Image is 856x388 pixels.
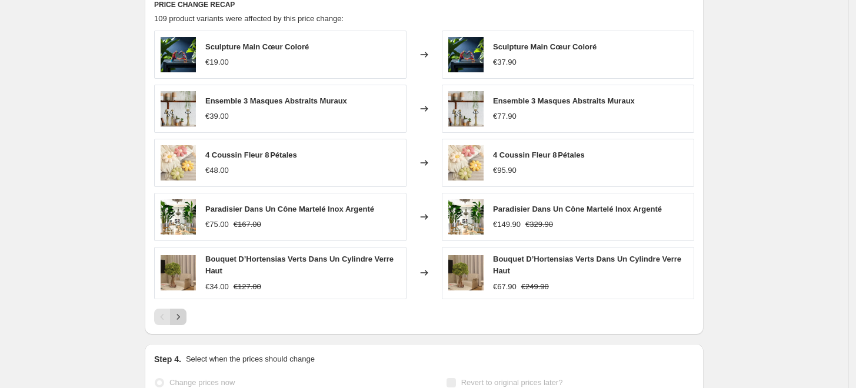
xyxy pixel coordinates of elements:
img: PG_2_80x.webp [448,91,484,126]
img: PG_2_80x.webp [161,91,196,126]
img: JUM_1_80x.jpg [161,255,196,290]
img: JUM_2_80x.jpg [161,199,196,235]
div: €19.00 [205,56,229,68]
div: €77.90 [493,111,517,122]
img: PG_3_80x.webp [161,37,196,72]
span: Sculpture Main Cœur Coloré [493,42,597,51]
span: Paradisier Dans Un Cône Martelé Inox Argenté [493,205,662,213]
div: €37.90 [493,56,517,68]
span: Change prices now [169,378,235,387]
nav: Pagination [154,309,186,325]
strike: €167.00 [234,219,261,230]
strike: €127.00 [234,281,261,293]
p: Select when the prices should change [186,353,315,365]
span: 109 product variants were affected by this price change: [154,14,344,23]
img: JUM_2_80x.jpg [448,199,484,235]
span: Sculpture Main Cœur Coloré [205,42,309,51]
strike: €249.90 [521,281,549,293]
div: €67.90 [493,281,517,293]
div: €75.00 [205,219,229,230]
div: €95.90 [493,165,517,176]
div: €39.00 [205,111,229,122]
button: Next [170,309,186,325]
span: Ensemble 3 Masques Abstraits Muraux [493,96,635,105]
strike: €329.90 [525,219,553,230]
img: PG_1_80x.webp [161,145,196,180]
span: Paradisier Dans Un Cône Martelé Inox Argenté [205,205,374,213]
div: €149.90 [493,219,521,230]
div: €48.00 [205,165,229,176]
span: 4 Coussin Fleur 8 Pétales [493,150,585,159]
h2: Step 4. [154,353,181,365]
div: €34.00 [205,281,229,293]
img: PG_3_80x.webp [448,37,484,72]
span: 4 Coussin Fleur 8 Pétales [205,150,297,159]
span: Bouquet D’Hortensias Verts Dans Un Cylindre Verre Haut [205,255,394,275]
img: PG_1_80x.webp [448,145,484,180]
img: JUM_1_80x.jpg [448,255,484,290]
span: Revert to original prices later? [461,378,563,387]
span: Ensemble 3 Masques Abstraits Muraux [205,96,347,105]
span: Bouquet D’Hortensias Verts Dans Un Cylindre Verre Haut [493,255,681,275]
